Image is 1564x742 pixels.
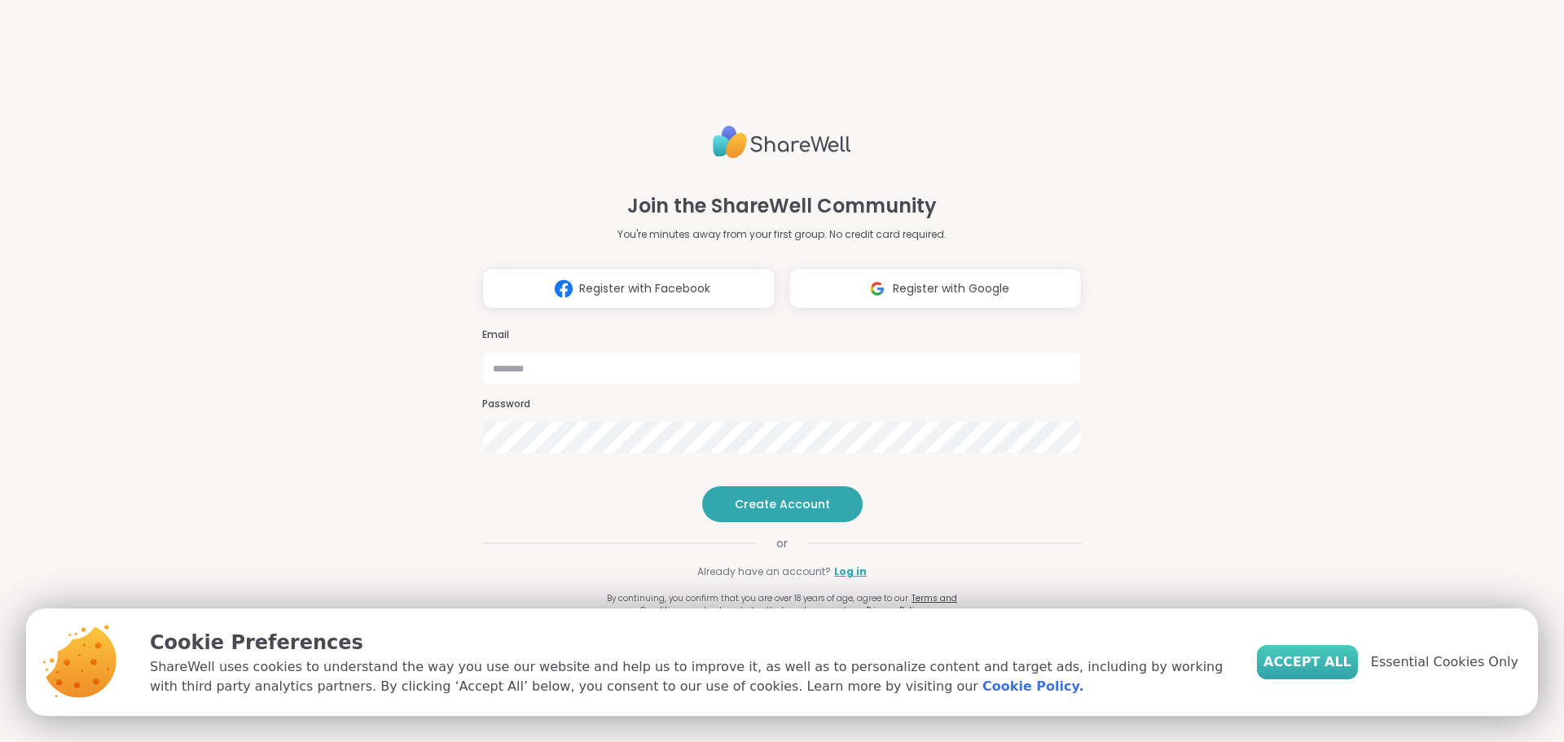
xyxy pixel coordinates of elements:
img: ShareWell Logomark [548,274,579,304]
a: Privacy Policy [866,604,924,617]
span: Accept All [1263,652,1351,672]
button: Accept All [1257,645,1358,679]
span: Register with Facebook [579,280,710,297]
span: and acknowledge that you have read our [689,604,863,617]
a: Log in [834,564,867,579]
img: ShareWell Logomark [862,274,893,304]
p: You're minutes away from your first group. No credit card required. [617,227,947,242]
span: Create Account [735,496,830,512]
a: Cookie Policy. [982,677,1083,696]
span: or [757,535,807,551]
span: Essential Cookies Only [1371,652,1518,672]
h3: Password [482,397,1082,411]
h3: Email [482,328,1082,342]
h1: Join the ShareWell Community [627,191,937,221]
a: Terms and Conditions [640,592,957,617]
button: Register with Google [789,268,1082,309]
span: Register with Google [893,280,1009,297]
span: By continuing, you confirm that you are over 18 years of age, agree to our [607,592,908,604]
p: ShareWell uses cookies to understand the way you use our website and help us to improve it, as we... [150,657,1231,696]
p: Cookie Preferences [150,628,1231,657]
img: ShareWell Logo [713,119,851,165]
button: Register with Facebook [482,268,775,309]
span: Already have an account? [697,564,831,579]
button: Create Account [702,486,863,522]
